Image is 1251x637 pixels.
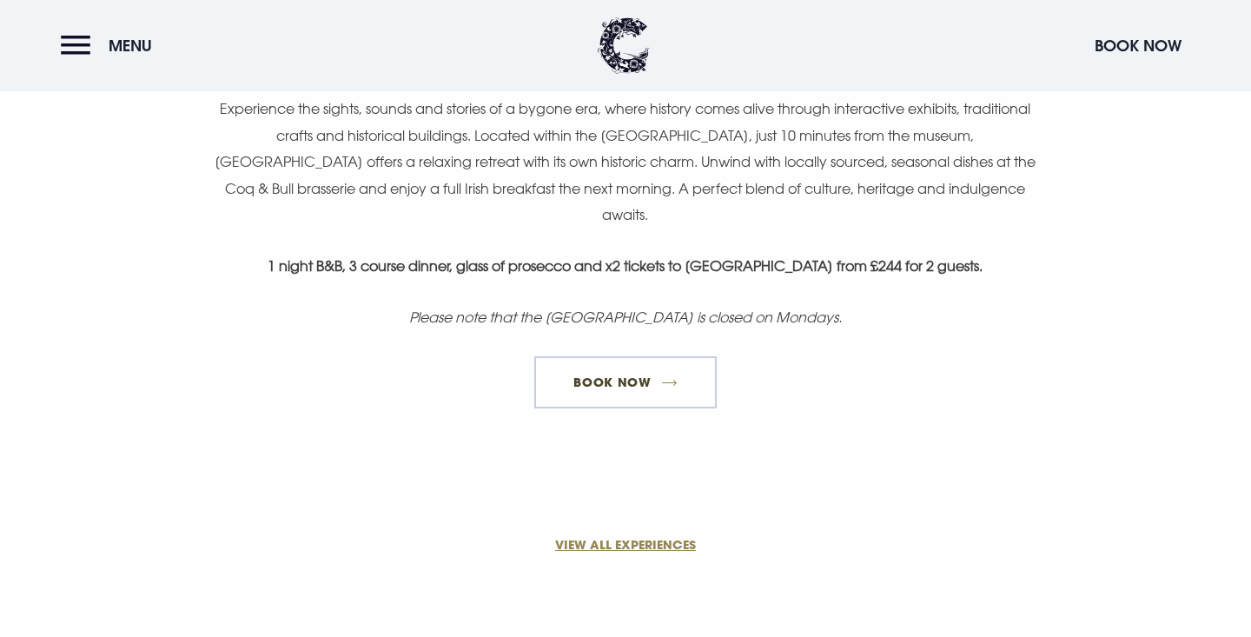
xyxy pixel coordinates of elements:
[109,36,152,56] span: Menu
[534,356,717,408] a: Book Now
[268,257,983,275] strong: 1 night B&B, 3 course dinner, glass of prosecco and x2 tickets to [GEOGRAPHIC_DATA] from £244 for...
[409,309,842,326] em: Please note that the [GEOGRAPHIC_DATA] is closed on Mondays.
[61,27,161,64] button: Menu
[598,17,650,74] img: Clandeboye Lodge
[212,535,1039,554] a: VIEW ALL EXPERIENCES
[212,70,1039,228] p: Step back in time and discover [GEOGRAPHIC_DATA]’s rich cultural heritage with a visit to the . E...
[1086,27,1190,64] button: Book Now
